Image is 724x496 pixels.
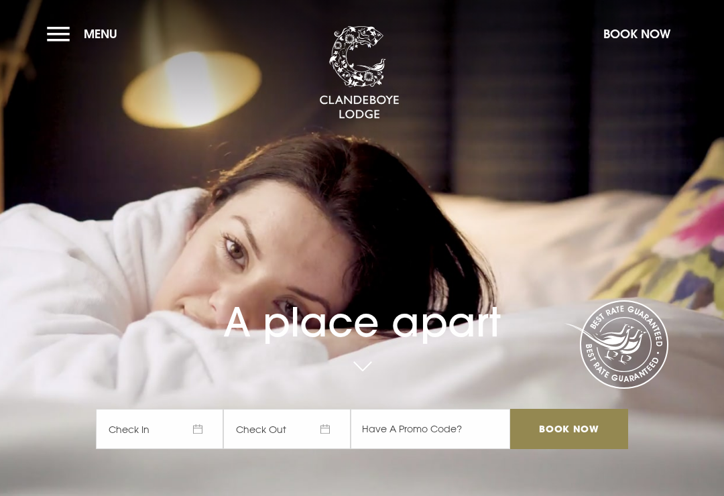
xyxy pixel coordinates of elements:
button: Book Now [597,19,677,48]
button: Menu [47,19,124,48]
input: Book Now [510,409,628,449]
span: Check In [96,409,223,449]
span: Menu [84,26,117,42]
input: Have A Promo Code? [351,409,510,449]
h1: A place apart [96,268,628,346]
img: Clandeboye Lodge [319,26,400,120]
span: Check Out [223,409,351,449]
